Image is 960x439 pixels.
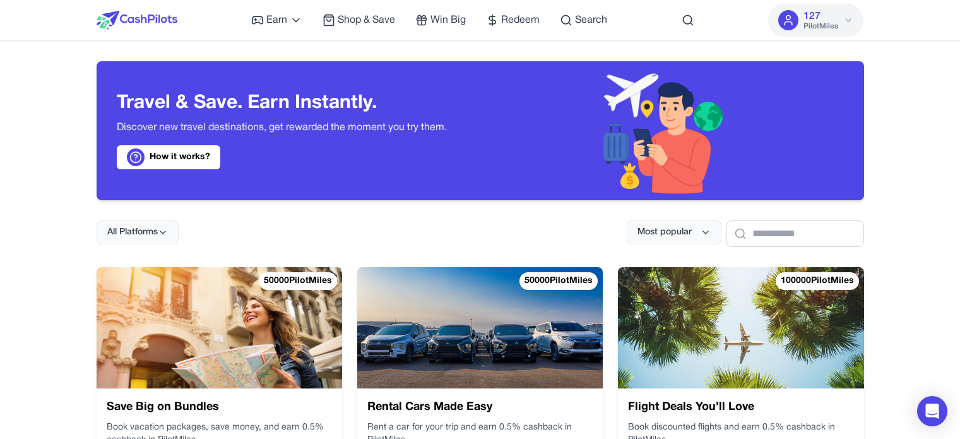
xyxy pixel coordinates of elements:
span: Redeem [501,13,540,28]
p: Discover new travel destinations, get rewarded the moment you try them. [117,120,447,135]
img: Header decoration [574,61,769,200]
a: Win Big [415,13,466,28]
h3: Flight Deals You’ll Love [628,399,853,416]
a: Earn [251,13,302,28]
span: Earn [266,13,287,28]
a: Search [560,13,607,28]
span: PilotMiles [803,21,838,32]
img: Save Big on Bundles [97,267,342,388]
div: 50000 PilotMiles [259,272,337,290]
span: 127 [803,9,821,24]
img: Flight Deals You’ll Love [618,267,863,388]
div: Open Intercom Messenger [917,396,947,426]
a: Shop & Save [323,13,395,28]
span: Win Big [430,13,466,28]
h3: Save Big on Bundles [107,399,332,416]
h3: Travel & Save. Earn Instantly. [117,92,447,115]
span: Most popular [637,226,692,239]
h3: Rental Cars Made Easy [367,399,593,416]
button: Most popular [627,220,721,244]
span: Shop & Save [338,13,395,28]
img: CashPilots Logo [97,11,177,30]
a: Redeem [486,13,540,28]
div: 100000 PilotMiles [776,272,859,290]
span: All Platforms [107,226,158,239]
button: 127PilotMiles [768,4,863,37]
button: All Platforms [97,220,179,244]
img: Rental Cars Made Easy [357,267,603,388]
a: How it works? [117,145,220,169]
div: 50000 PilotMiles [519,272,598,290]
span: Search [575,13,607,28]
